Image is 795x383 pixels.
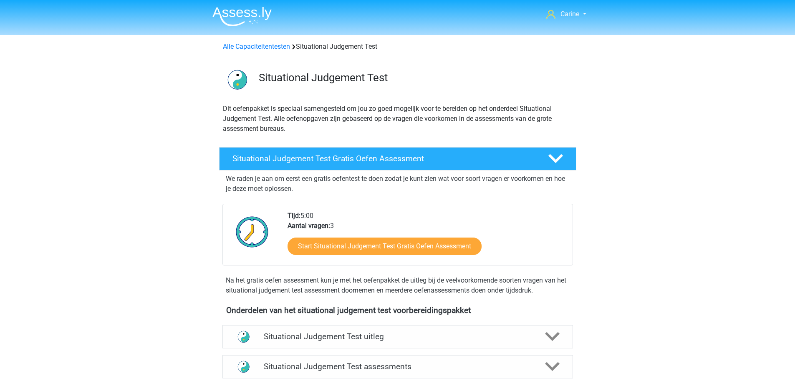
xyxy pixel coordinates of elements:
a: Carine [543,9,589,19]
div: 5:00 3 [281,211,572,265]
a: Start Situational Judgement Test Gratis Oefen Assessment [288,238,482,255]
img: situational judgement test [220,62,255,97]
a: assessments Situational Judgement Test assessments [219,355,576,378]
img: Assessly [212,7,272,26]
img: situational judgement test assessments [233,356,254,377]
b: Tijd: [288,212,300,220]
img: situational judgement test uitleg [233,326,254,347]
h4: Onderdelen van het situational judgement test voorbereidingspakket [226,305,569,315]
div: Situational Judgement Test [220,42,576,52]
img: Klok [231,211,273,253]
span: Carine [560,10,579,18]
div: Na het gratis oefen assessment kun je met het oefenpakket de uitleg bij de veelvoorkomende soorte... [222,275,573,295]
a: uitleg Situational Judgement Test uitleg [219,325,576,348]
h4: Situational Judgement Test uitleg [264,332,532,341]
p: Dit oefenpakket is speciaal samengesteld om jou zo goed mogelijk voor te bereiden op het onderdee... [223,104,573,134]
h4: Situational Judgement Test assessments [264,362,532,371]
h3: Situational Judgement Test [259,71,570,84]
p: We raden je aan om eerst een gratis oefentest te doen zodat je kunt zien wat voor soort vragen er... [226,174,570,194]
a: Situational Judgement Test Gratis Oefen Assessment [216,147,580,170]
a: Alle Capaciteitentesten [223,43,290,50]
h4: Situational Judgement Test Gratis Oefen Assessment [232,154,535,163]
b: Aantal vragen: [288,222,330,230]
